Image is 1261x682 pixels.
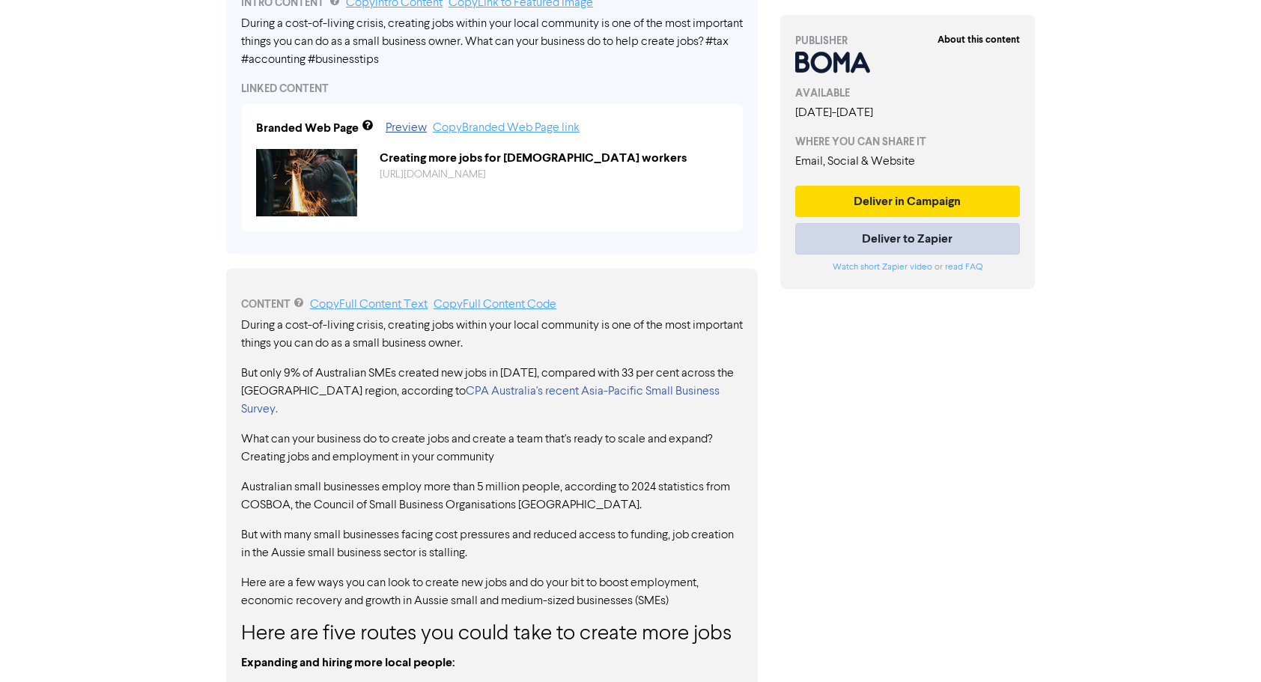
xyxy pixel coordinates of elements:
[241,365,743,418] p: But only 9% of Australian SMEs created new jobs in [DATE], compared with 33 per cent across the [...
[256,119,359,137] div: Branded Web Page
[241,81,743,97] div: LINKED CONTENT
[368,167,739,183] div: https://public2.bomamarketing.com/cp/3tmIyC02HtABI5jo8po2f3?sa=OmPpHwF9
[433,122,580,134] a: Copy Branded Web Page link
[310,299,428,311] a: Copy Full Content Text
[795,153,1020,171] div: Email, Social & Website
[795,134,1020,150] div: WHERE YOU CAN SHARE IT
[795,186,1020,217] button: Deliver in Campaign
[795,33,1020,49] div: PUBLISHER
[795,104,1020,122] div: [DATE] - [DATE]
[368,149,739,167] div: Creating more jobs for [DEMOGRAPHIC_DATA] workers
[241,478,743,514] p: Australian small businesses employ more than 5 million people, according to 2024 statistics from ...
[833,263,932,272] a: Watch short Zapier video
[241,526,743,562] p: But with many small businesses facing cost pressures and reduced access to funding, job creation ...
[795,85,1020,101] div: AVAILABLE
[241,15,743,69] div: During a cost-of-living crisis, creating jobs within your local community is one of the most impo...
[380,169,486,180] a: [URL][DOMAIN_NAME]
[945,263,982,272] a: read FAQ
[241,317,743,353] p: During a cost-of-living crisis, creating jobs within your local community is one of the most impo...
[1186,610,1261,682] iframe: Chat Widget
[241,386,720,415] a: CPA Australia's recent Asia-Pacific Small Business Survey.
[795,261,1020,274] div: or
[386,122,427,134] a: Preview
[434,299,556,311] a: Copy Full Content Code
[241,296,743,314] div: CONTENT
[241,574,743,610] p: Here are a few ways you can look to create new jobs and do your bit to boost employment, economic...
[241,430,743,466] p: What can your business do to create jobs and create a team that's ready to scale and expand?Creat...
[795,223,1020,255] button: Deliver to Zapier
[938,34,1020,46] strong: About this content
[241,622,743,648] h3: Here are five routes you could take to create more jobs
[241,655,455,670] strong: Expanding and hiring more local people:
